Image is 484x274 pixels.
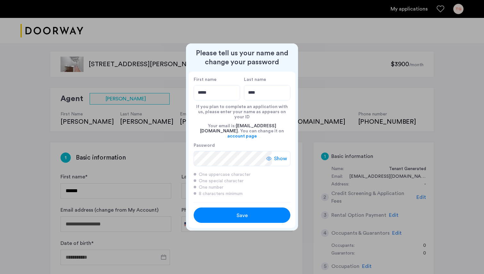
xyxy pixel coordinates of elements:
[194,171,290,178] div: One uppercase character
[189,49,295,67] h2: Please tell us your name and change your password
[194,120,290,143] div: Your email is: . You can change it on
[194,184,290,191] div: One number
[194,77,240,82] label: First name
[194,143,272,148] label: Password
[244,77,290,82] label: Last name
[237,212,248,219] span: Save
[194,191,290,197] div: 8 characters minimum
[194,178,290,184] div: One special character
[194,207,290,223] button: button
[227,134,257,139] a: account page
[200,124,276,133] span: [EMAIL_ADDRESS][DOMAIN_NAME]
[194,100,290,120] div: If you plan to complete an application with us, please enter your name as appears on your ID
[274,155,287,162] span: Show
